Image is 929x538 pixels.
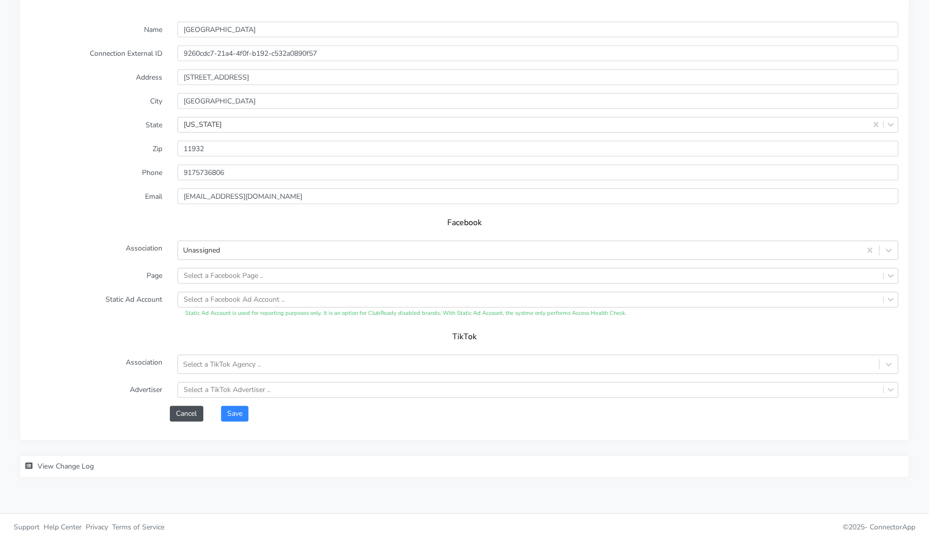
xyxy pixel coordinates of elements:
div: [US_STATE] [184,120,222,130]
h5: Facebook [41,219,888,228]
span: Support [14,523,40,532]
label: Phone [23,165,170,181]
span: Help Center [44,523,82,532]
input: Enter the City .. [177,93,899,109]
label: Association [23,241,170,260]
input: Enter Address .. [177,69,899,85]
label: Zip [23,141,170,157]
div: Unassigned [183,245,220,256]
input: Enter phone ... [177,165,899,181]
button: Cancel [170,406,203,422]
label: Address [23,69,170,85]
div: Select a Facebook Ad Account .. [184,295,285,305]
input: Enter the external ID .. [177,46,899,61]
div: Select a TikTok Advertiser .. [184,385,271,396]
span: View Change Log [38,462,94,472]
input: Enter Email ... [177,189,899,204]
input: Enter Name ... [177,22,899,38]
label: Connection External ID [23,46,170,61]
div: Static Ad Account is used for reporting purposes only. It is an option for ClubReady disabled bra... [177,310,899,318]
label: Association [23,355,170,374]
input: Enter Zip .. [177,141,899,157]
label: Page [23,268,170,284]
div: Select a TikTok Agency .. [183,359,261,370]
p: © 2025 - [472,522,915,533]
label: State [23,117,170,133]
label: Email [23,189,170,204]
h5: TikTok [41,333,888,342]
span: ConnectorApp [870,523,915,532]
label: Advertiser [23,382,170,398]
label: City [23,93,170,109]
div: Select a Facebook Page .. [184,271,264,281]
label: Name [23,22,170,38]
span: Terms of Service [112,523,164,532]
span: Privacy [86,523,108,532]
button: Save [221,406,248,422]
label: Static Ad Account [23,292,170,318]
